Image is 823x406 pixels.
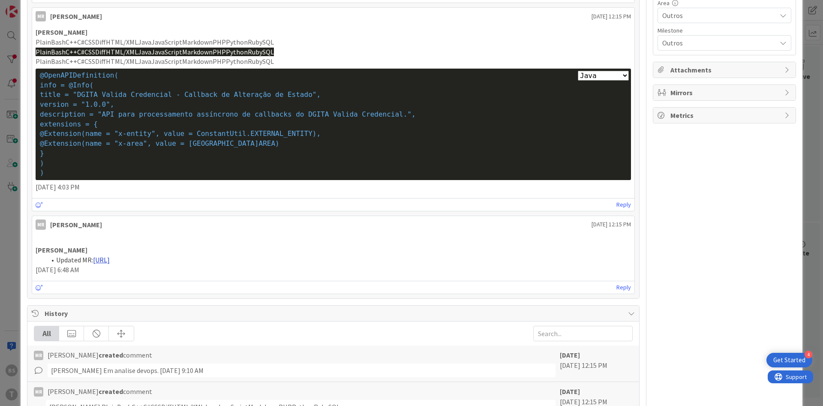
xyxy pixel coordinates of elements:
[36,265,79,274] span: [DATE] 6:48 AM
[36,246,87,254] strong: [PERSON_NAME]
[670,87,780,98] span: Mirrors
[40,110,416,118] span: description = "API para processamento assíncrono de callbacks do DGITA Valida Credencial.",
[560,387,580,396] b: [DATE]
[34,351,43,360] div: MR
[36,38,274,46] span: PlainBashC++C#CSSDiffHTML/XMLJavaJavaScriptMarkdownPHPPythonRubySQL
[50,220,102,230] div: [PERSON_NAME]
[658,27,791,33] div: Milestone
[34,387,43,397] div: MR
[40,129,321,138] span: @Extension(name = "x-entity", value = ConstantUtil.EXTERNAL_ENTITY),
[50,11,102,21] div: [PERSON_NAME]
[40,139,279,147] span: @Extension(name = "x-area", value = [GEOGRAPHIC_DATA]AREA)
[766,353,812,367] div: Open Get Started checklist, remaining modules: 4
[99,387,123,396] b: created
[45,308,624,319] span: History
[36,183,80,191] span: [DATE] 4:03 PM
[40,149,44,157] span: }
[36,48,274,56] span: PlainBashC++C#CSSDiffHTML/XMLJavaJavaScriptMarkdownPHPPythonRubySQL
[40,100,114,108] span: version = "1.0.0",
[36,220,46,230] div: MR
[533,326,633,341] input: Search...
[36,11,46,21] div: MR
[36,57,631,66] p: PlainBashC++C#CSSDiffHTML/XMLJavaJavaScriptMarkdownPHPPythonRubySQL
[40,71,118,79] span: @OpenAPIDefinition(
[56,256,93,264] span: Updated MR:
[670,110,780,120] span: Metrics
[40,159,44,167] span: )
[34,326,59,341] div: All
[592,220,631,229] span: [DATE] 12:15 PM
[40,90,321,99] span: title = "DGITA Valida Credencial - Callback de Alteração de Estado",
[40,81,93,89] span: info = @Info(
[36,28,87,36] strong: [PERSON_NAME]
[662,37,772,49] span: Outros
[48,364,556,377] div: [PERSON_NAME] Em analise devops. [DATE] 9:10 AM
[40,168,44,177] span: )
[560,351,580,359] b: [DATE]
[93,256,110,264] a: [URL]
[773,356,805,364] div: Get Started
[40,120,98,128] span: extensions = {
[99,351,123,359] b: created
[48,386,152,397] span: [PERSON_NAME] comment
[662,9,772,21] span: Outros
[616,282,631,293] a: Reply
[670,65,780,75] span: Attachments
[805,351,812,358] div: 4
[616,199,631,210] a: Reply
[18,1,39,12] span: Support
[48,350,152,360] span: [PERSON_NAME] comment
[592,12,631,21] span: [DATE] 12:15 PM
[560,350,633,377] div: [DATE] 12:15 PM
